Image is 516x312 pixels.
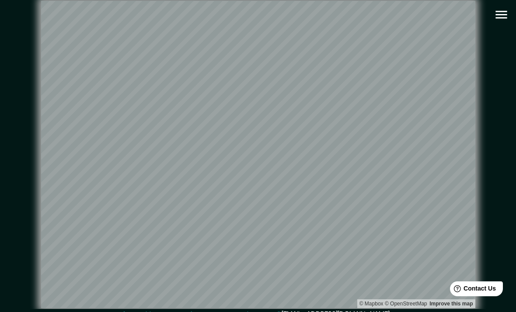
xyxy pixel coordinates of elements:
a: OpenStreetMap [385,301,427,307]
canvas: Map [41,1,475,308]
iframe: Help widget launcher [438,278,506,302]
a: Mapbox [359,301,384,307]
a: Map feedback [429,301,473,307]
